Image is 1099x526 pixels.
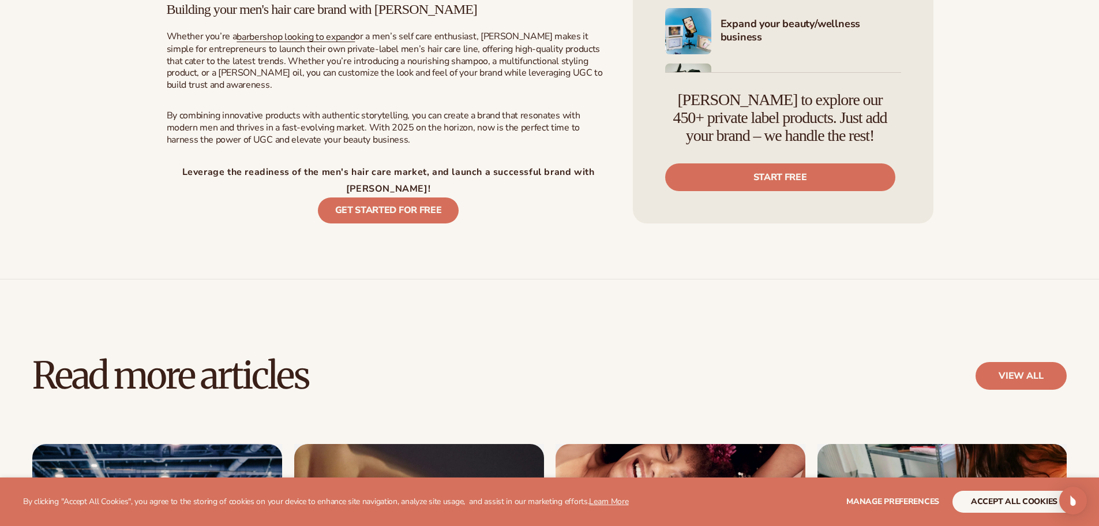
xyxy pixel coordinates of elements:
span: By combining innovative products with authentic storytelling, you can create a brand that resonat... [167,109,580,146]
img: Shopify Image 8 [665,64,711,110]
a: Shopify Image 8 Marketing your beauty and wellness brand 101 [665,64,901,110]
button: accept all cookies [952,491,1076,513]
h4: [PERSON_NAME] to explore our 450+ private label products. Just add your brand – we handle the rest! [665,92,895,145]
a: Start free [665,163,895,191]
button: Manage preferences [846,491,939,513]
span: Whether you’re a [167,30,237,43]
span: Manage preferences [846,496,939,507]
span: or a men’s self care enthusiast, [PERSON_NAME] makes it simple for entrepreneurs to launch their ... [167,30,603,91]
a: Shopify Image 7 Expand your beauty/wellness business [665,9,901,55]
img: Shopify Image 7 [665,9,711,55]
h2: Read more articles [32,356,308,395]
a: Get started for FREE [318,197,459,223]
a: view all [976,362,1067,390]
a: barbershop looking to expand [237,31,355,43]
h4: Expand your beauty/wellness business [721,17,901,46]
div: Open Intercom Messenger [1059,487,1087,514]
strong: Leverage the readiness of the men's hair care market, and launch a successful brand with [PERSON_... [182,166,595,195]
span: Building your men's hair care brand with [PERSON_NAME] [167,2,477,17]
a: Learn More [589,496,628,507]
p: By clicking "Accept All Cookies", you agree to the storing of cookies on your device to enhance s... [23,497,629,507]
